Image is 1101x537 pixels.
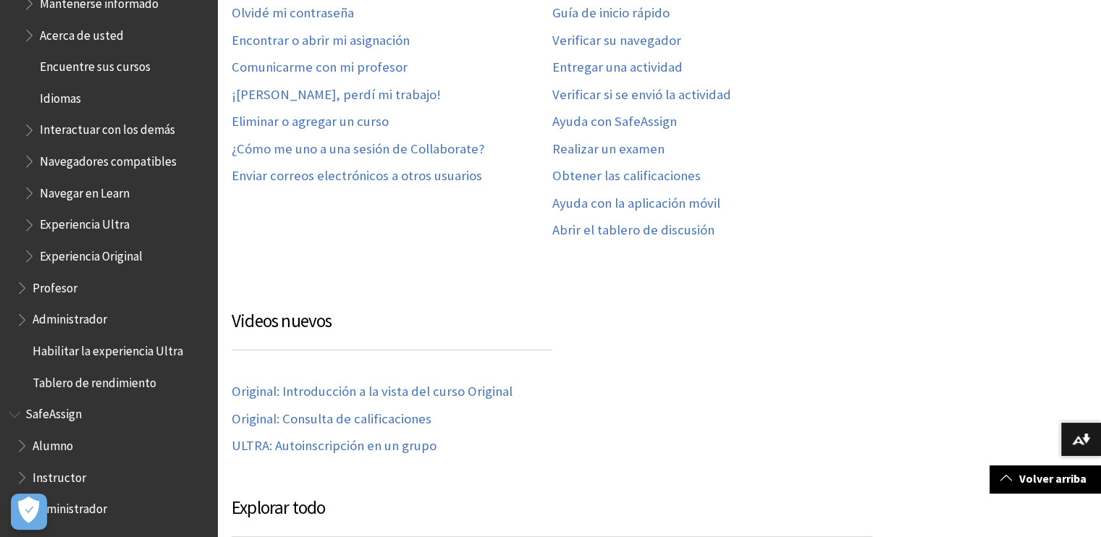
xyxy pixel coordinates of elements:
[40,181,130,200] span: Navegar en Learn
[232,438,436,454] a: ULTRA: Autoinscripción en un grupo
[232,141,484,158] a: ¿Cómo me uno a una sesión de Collaborate?
[232,87,441,103] a: ¡[PERSON_NAME], perdí mi trabajo!
[40,118,175,138] span: Interactuar con los demás
[552,141,665,158] a: Realizar un examen
[232,114,389,130] a: Eliminar o agregar un curso
[40,149,177,169] span: Navegadores compatibles
[25,402,82,422] span: SafeAssign
[33,308,107,327] span: Administrador
[232,494,872,537] h3: Explorar todo
[40,23,124,43] span: Acerca de usted
[40,213,130,232] span: Experiencia Ultra
[552,222,714,239] a: Abrir el tablero de discusión
[552,5,670,22] a: Guía de inicio rápido
[552,87,731,103] a: Verificar si se envió la actividad
[232,168,482,185] a: Enviar correos electrónicos a otros usuarios
[232,384,512,400] a: Original: Introducción a la vista del curso Original
[232,5,354,22] a: Olvidé mi contraseña
[232,33,410,49] a: Encontrar o abrir mi asignación
[9,402,208,522] nav: Book outline for Blackboard SafeAssign
[990,465,1101,492] a: Volver arriba
[40,86,81,106] span: Idiomas
[33,276,77,295] span: Profesor
[33,434,73,453] span: Alumno
[33,339,183,358] span: Habilitar la experiencia Ultra
[552,168,701,185] a: Obtener las calificaciones
[40,54,151,74] span: Encuentre sus cursos
[232,308,552,350] h3: Videos nuevos
[552,114,677,130] a: Ayuda con SafeAssign
[33,497,107,517] span: Administrador
[33,371,156,390] span: Tablero de rendimiento
[552,59,683,76] a: Entregar una actividad
[11,494,47,530] button: Abrir preferencias
[232,411,431,428] a: Original: Consulta de calificaciones
[40,244,143,263] span: Experiencia Original
[552,195,720,212] a: Ayuda con la aplicación móvil
[232,59,408,76] a: Comunicarme con mi profesor
[552,33,681,49] a: Verificar su navegador
[33,465,86,485] span: Instructor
